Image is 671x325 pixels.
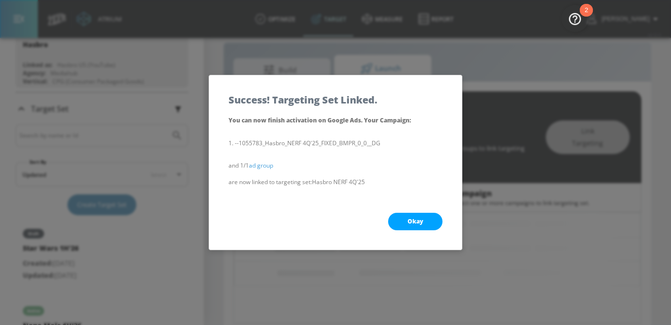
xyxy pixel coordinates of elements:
button: Okay [388,213,442,230]
p: are now linked to targeting set: Hasbro NERF 4Q'25 [229,177,442,188]
li: --1055783_Hasbro_NERF 4Q'25_FIXED_BMPR_0_0__DG [229,138,442,149]
div: 2 [585,10,588,23]
p: You can now finish activation on Google Ads. Your Campaign : [229,115,442,126]
h5: Success! Targeting Set Linked. [229,95,377,105]
button: Open Resource Center, 2 new notifications [561,5,589,32]
span: Okay [408,218,423,225]
p: and 1/1 [229,160,442,171]
a: ad group [249,161,273,170]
